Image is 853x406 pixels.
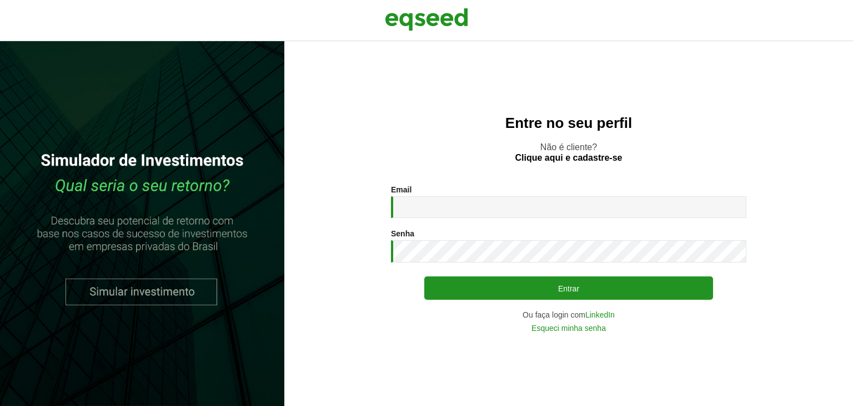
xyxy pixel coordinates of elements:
[385,6,468,33] img: EqSeed Logo
[515,154,623,162] a: Clique aqui e cadastre-se
[391,186,412,194] label: Email
[307,142,831,163] p: Não é cliente?
[424,276,713,300] button: Entrar
[391,311,746,319] div: Ou faça login com
[391,230,414,237] label: Senha
[531,324,606,332] a: Esqueci minha senha
[585,311,615,319] a: LinkedIn
[307,115,831,131] h2: Entre no seu perfil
